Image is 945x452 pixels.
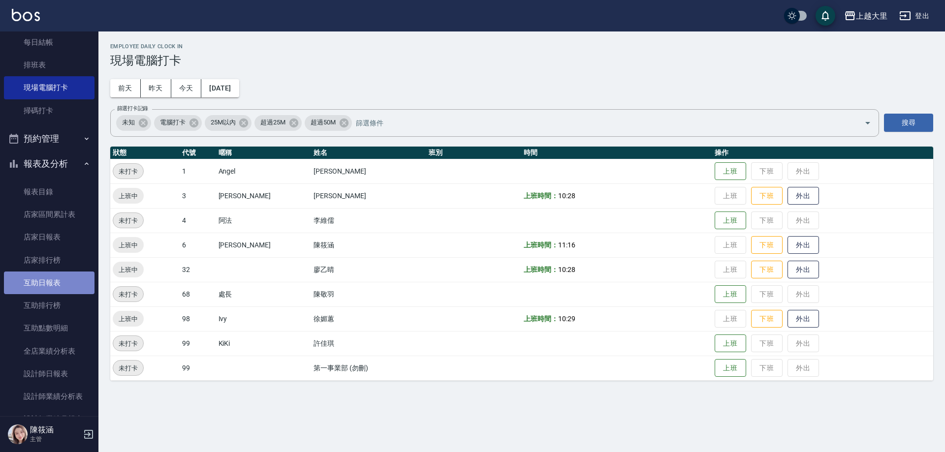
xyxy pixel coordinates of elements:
[715,211,746,230] button: 上班
[558,315,575,323] span: 10:29
[180,356,216,380] td: 99
[110,43,933,50] h2: Employee Daily Clock In
[110,54,933,67] h3: 現場電腦打卡
[113,240,144,250] span: 上班中
[216,147,312,159] th: 暱稱
[787,187,819,205] button: 外出
[4,249,94,271] a: 店家排行榜
[305,118,342,127] span: 超過50M
[751,187,783,205] button: 下班
[110,79,141,97] button: 前天
[216,306,312,331] td: Ivy
[216,331,312,356] td: KiKi
[30,425,80,435] h5: 陳筱涵
[205,118,242,127] span: 25M以內
[715,162,746,181] button: 上班
[4,226,94,248] a: 店家日報表
[113,363,143,373] span: 未打卡
[353,114,847,131] input: 篩選條件
[216,159,312,183] td: Angel
[558,241,575,249] span: 11:16
[884,114,933,132] button: 搜尋
[12,9,40,21] img: Logo
[180,233,216,257] td: 6
[311,183,426,208] td: [PERSON_NAME]
[524,192,558,200] b: 上班時間：
[4,385,94,408] a: 設計師業績分析表
[113,289,143,300] span: 未打卡
[180,147,216,159] th: 代號
[113,265,144,275] span: 上班中
[311,282,426,306] td: 陳敬羽
[4,408,94,430] a: 設計師業績月報表
[154,115,202,131] div: 電腦打卡
[895,7,933,25] button: 登出
[712,147,933,159] th: 操作
[787,261,819,279] button: 外出
[4,362,94,385] a: 設計師日報表
[216,233,312,257] td: [PERSON_NAME]
[856,10,887,22] div: 上越大里
[311,257,426,282] td: 廖乙晴
[254,115,302,131] div: 超過25M
[180,159,216,183] td: 1
[141,79,171,97] button: 昨天
[254,118,291,127] span: 超過25M
[751,236,783,254] button: 下班
[840,6,891,26] button: 上越大里
[113,338,143,349] span: 未打卡
[180,282,216,306] td: 68
[4,54,94,76] a: 排班表
[216,208,312,233] td: 阿法
[113,191,144,201] span: 上班中
[113,166,143,177] span: 未打卡
[521,147,712,159] th: 時間
[426,147,522,159] th: 班別
[311,147,426,159] th: 姓名
[180,331,216,356] td: 99
[30,435,80,444] p: 主管
[4,294,94,317] a: 互助排行榜
[787,310,819,328] button: 外出
[4,76,94,99] a: 現場電腦打卡
[216,183,312,208] td: [PERSON_NAME]
[4,151,94,177] button: 報表及分析
[117,105,148,112] label: 篩選打卡記錄
[311,306,426,331] td: 徐媚蕙
[311,233,426,257] td: 陳筱涵
[305,115,352,131] div: 超過50M
[116,118,141,127] span: 未知
[154,118,191,127] span: 電腦打卡
[311,208,426,233] td: 李維儒
[860,115,876,131] button: Open
[751,261,783,279] button: 下班
[171,79,202,97] button: 今天
[4,31,94,54] a: 每日結帳
[787,236,819,254] button: 外出
[715,334,746,353] button: 上班
[8,424,28,444] img: Person
[715,285,746,303] button: 上班
[201,79,239,97] button: [DATE]
[715,359,746,377] button: 上班
[180,183,216,208] td: 3
[4,203,94,226] a: 店家區間累計表
[4,340,94,362] a: 全店業績分析表
[180,257,216,282] td: 32
[4,181,94,203] a: 報表目錄
[311,159,426,183] td: [PERSON_NAME]
[180,306,216,331] td: 98
[524,315,558,323] b: 上班時間：
[816,6,835,26] button: save
[205,115,252,131] div: 25M以內
[4,271,94,294] a: 互助日報表
[311,356,426,380] td: 第一事業部 (勿刪)
[110,147,180,159] th: 狀態
[180,208,216,233] td: 4
[113,215,143,226] span: 未打卡
[116,115,151,131] div: 未知
[558,192,575,200] span: 10:28
[113,314,144,324] span: 上班中
[216,282,312,306] td: 處長
[524,266,558,273] b: 上班時間：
